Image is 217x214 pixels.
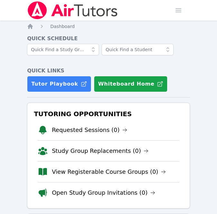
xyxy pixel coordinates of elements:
a: Tutor Playbook [27,76,91,92]
input: Quick Find a Student [102,44,174,55]
nav: Breadcrumb [27,23,190,30]
input: Quick Find a Study Group [27,44,99,55]
a: Open Study Group Invitations (0) [52,188,155,197]
h4: Quick Links [27,67,190,75]
a: Requested Sessions (0) [52,126,127,135]
a: View Registerable Course Groups (0) [52,167,166,176]
span: Dashboard [50,24,75,29]
button: Whiteboard Home [94,76,167,92]
h4: Quick Schedule [27,35,190,42]
h3: Tutoring Opportunities [32,108,184,120]
a: Study Group Replacements (0) [52,146,149,155]
img: Air Tutors [27,1,118,19]
a: Dashboard [50,23,75,30]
